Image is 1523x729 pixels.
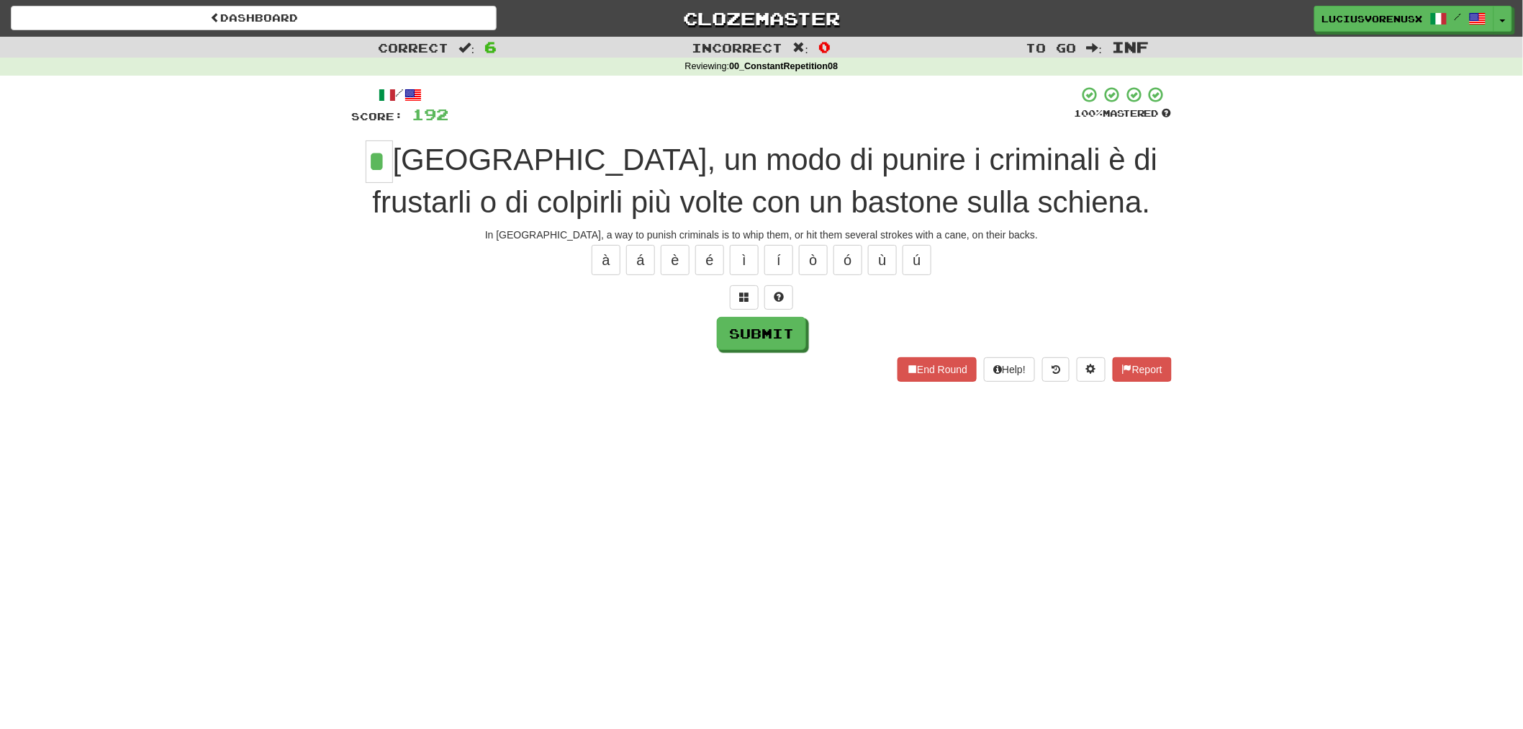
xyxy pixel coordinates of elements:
button: ó [833,245,862,275]
span: : [459,42,475,54]
a: Clozemaster [518,6,1004,31]
div: / [351,86,448,104]
span: 100 % [1074,107,1103,119]
button: é [695,245,724,275]
a: Dashboard [11,6,497,30]
span: Inf [1112,38,1149,55]
button: Switch sentence to multiple choice alt+p [730,285,759,310]
span: : [1087,42,1103,54]
button: Single letter hint - you only get 1 per sentence and score half the points! alt+h [764,285,793,310]
span: : [793,42,809,54]
button: ì [730,245,759,275]
span: Score: [351,110,403,122]
span: LuciusVorenusX [1322,12,1423,25]
div: Mastered [1074,107,1172,120]
span: Incorrect [692,40,783,55]
button: í [764,245,793,275]
div: In [GEOGRAPHIC_DATA], a way to punish criminals is to whip them, or hit them several strokes with... [351,228,1172,242]
strong: 00_ConstantRepetition08 [729,61,838,71]
span: [GEOGRAPHIC_DATA], un modo di punire i criminali è di frustarli o di colpirli più volte con un ba... [373,143,1158,219]
span: To go [1026,40,1077,55]
button: ù [868,245,897,275]
button: Round history (alt+y) [1042,357,1070,382]
button: End Round [898,357,977,382]
span: 192 [412,105,448,123]
button: Report [1113,357,1172,382]
button: Help! [984,357,1035,382]
button: è [661,245,690,275]
a: LuciusVorenusX / [1314,6,1494,32]
button: á [626,245,655,275]
button: ò [799,245,828,275]
span: Correct [379,40,449,55]
button: ú [903,245,931,275]
span: 6 [484,38,497,55]
span: 0 [818,38,831,55]
button: à [592,245,620,275]
span: / [1455,12,1462,22]
button: Submit [717,317,806,350]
